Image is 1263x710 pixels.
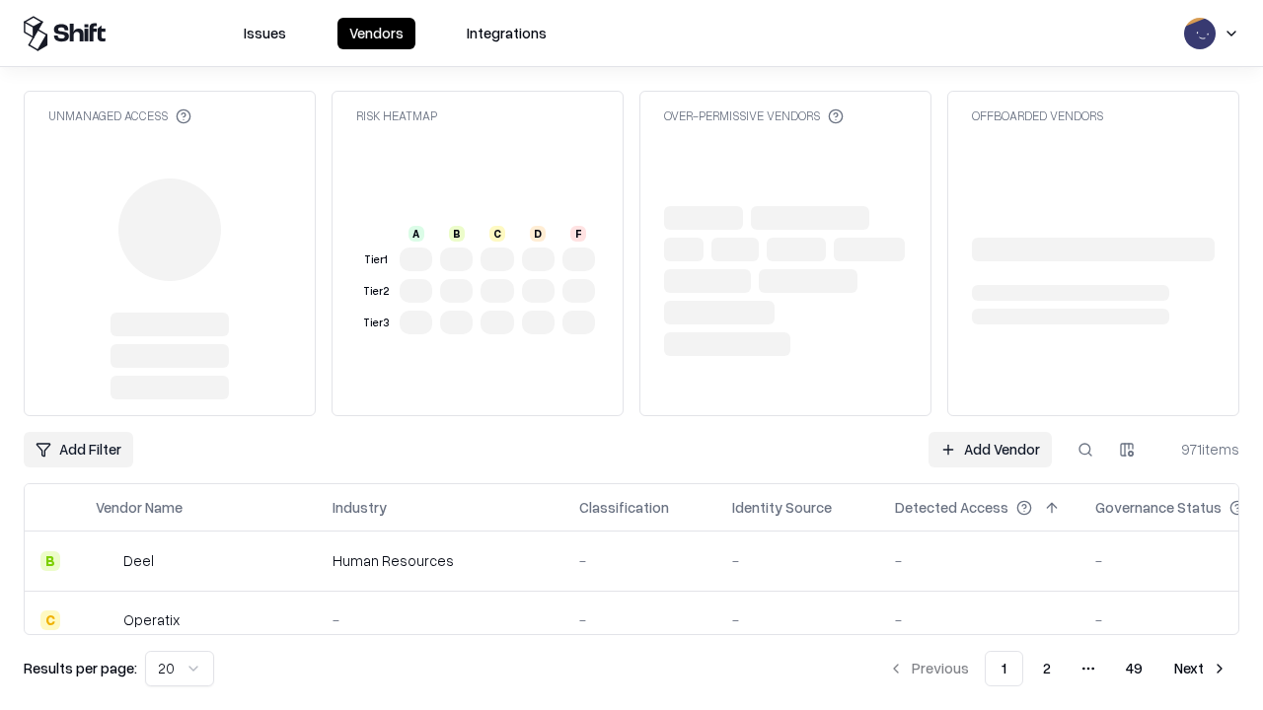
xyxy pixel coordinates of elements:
div: B [449,226,465,242]
div: C [489,226,505,242]
div: Industry [333,497,387,518]
div: Deel [123,550,154,571]
button: Integrations [455,18,558,49]
img: Operatix [96,610,115,630]
div: - [732,609,863,630]
div: 971 items [1160,439,1239,460]
div: F [570,226,586,242]
button: Next [1162,651,1239,686]
a: Add Vendor [929,432,1052,467]
div: Identity Source [732,497,832,518]
button: 1 [985,651,1023,686]
div: Detected Access [895,497,1008,518]
div: - [732,550,863,571]
div: B [40,551,60,571]
div: - [579,550,701,571]
div: Governance Status [1095,497,1222,518]
div: Tier 1 [360,251,392,268]
div: - [579,609,701,630]
button: 49 [1110,651,1158,686]
div: Operatix [123,609,180,630]
div: - [895,609,1064,630]
div: Offboarded Vendors [972,107,1103,124]
div: Tier 2 [360,283,392,300]
button: Vendors [337,18,415,49]
nav: pagination [876,651,1239,686]
div: Risk Heatmap [356,107,437,124]
button: 2 [1027,651,1067,686]
div: - [333,609,548,630]
div: C [40,610,60,630]
div: A [409,226,424,242]
button: Add Filter [24,432,133,467]
button: Issues [232,18,298,49]
div: Over-Permissive Vendors [664,107,844,124]
div: Vendor Name [96,497,183,518]
div: Tier 3 [360,315,392,331]
p: Results per page: [24,658,137,678]
div: D [530,226,546,242]
div: - [895,550,1064,571]
div: Classification [579,497,669,518]
div: Human Resources [333,550,548,571]
img: Deel [96,551,115,571]
div: Unmanaged Access [48,107,191,124]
